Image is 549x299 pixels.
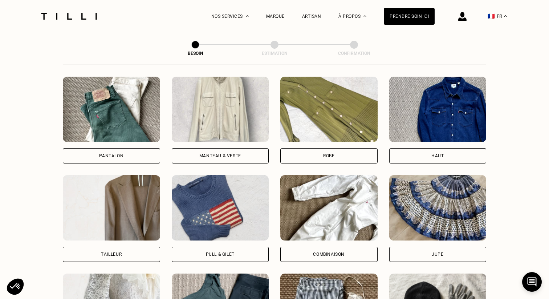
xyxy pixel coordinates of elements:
div: Combinaison [313,252,345,256]
img: Tilli retouche votre Manteau & Veste [172,77,269,142]
img: Tilli retouche votre Haut [389,77,487,142]
img: Menu déroulant à propos [363,15,366,17]
img: Logo du service de couturière Tilli [38,13,99,20]
img: Tilli retouche votre Pull & gilet [172,175,269,241]
div: Besoin [159,51,232,56]
a: Prendre soin ici [384,8,435,25]
div: Confirmation [318,51,390,56]
div: Pantalon [99,154,123,158]
img: Tilli retouche votre Jupe [389,175,487,241]
img: Tilli retouche votre Robe [280,77,378,142]
div: Manteau & Veste [199,154,241,158]
div: Pull & gilet [206,252,235,256]
div: Robe [323,154,334,158]
div: Haut [431,154,444,158]
img: Tilli retouche votre Tailleur [63,175,160,241]
img: menu déroulant [504,15,507,17]
a: Artisan [302,14,321,19]
img: icône connexion [458,12,467,21]
span: 🇫🇷 [488,13,495,20]
div: Estimation [238,51,311,56]
div: Jupe [432,252,443,256]
img: Tilli retouche votre Pantalon [63,77,160,142]
img: Menu déroulant [246,15,249,17]
a: Marque [266,14,285,19]
div: Tailleur [101,252,122,256]
img: Tilli retouche votre Combinaison [280,175,378,241]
